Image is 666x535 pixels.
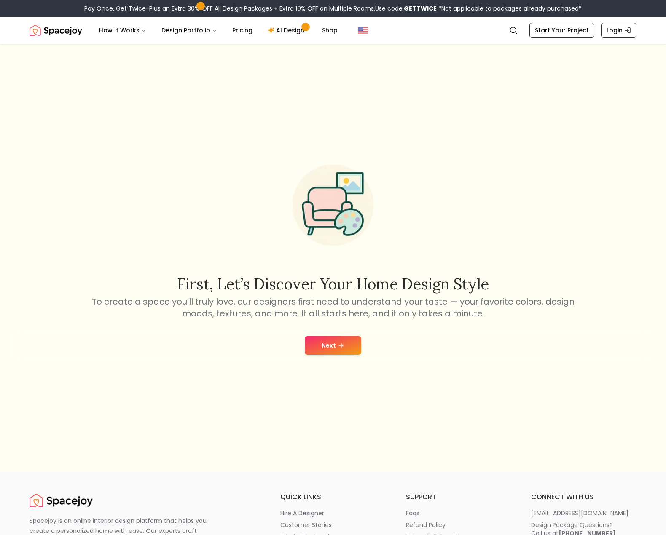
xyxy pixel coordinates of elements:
p: hire a designer [280,509,324,517]
h6: connect with us [531,492,636,502]
img: Spacejoy Logo [30,22,82,39]
a: Spacejoy [30,492,93,509]
span: Use code: [375,4,437,13]
b: GETTWICE [404,4,437,13]
a: AI Design [261,22,314,39]
nav: Global [30,17,636,44]
h6: quick links [280,492,386,502]
p: To create a space you'll truly love, our designers first need to understand your taste — your fav... [90,296,576,319]
nav: Main [92,22,344,39]
a: [EMAIL_ADDRESS][DOMAIN_NAME] [531,509,636,517]
img: Start Style Quiz Illustration [279,151,387,259]
div: Pay Once, Get Twice-Plus an Extra 30% OFF All Design Packages + Extra 10% OFF on Multiple Rooms. [84,4,582,13]
button: How It Works [92,22,153,39]
a: refund policy [406,521,511,529]
a: Login [601,23,636,38]
p: [EMAIL_ADDRESS][DOMAIN_NAME] [531,509,628,517]
a: Spacejoy [30,22,82,39]
h6: support [406,492,511,502]
img: Spacejoy Logo [30,492,93,509]
img: United States [358,25,368,35]
button: Design Portfolio [155,22,224,39]
a: Shop [315,22,344,39]
a: Start Your Project [529,23,594,38]
p: faqs [406,509,419,517]
a: customer stories [280,521,386,529]
a: faqs [406,509,511,517]
button: Next [305,336,361,355]
p: customer stories [280,521,332,529]
a: Pricing [226,22,259,39]
span: *Not applicable to packages already purchased* [437,4,582,13]
h2: First, let’s discover your home design style [90,276,576,292]
p: refund policy [406,521,446,529]
a: hire a designer [280,509,386,517]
